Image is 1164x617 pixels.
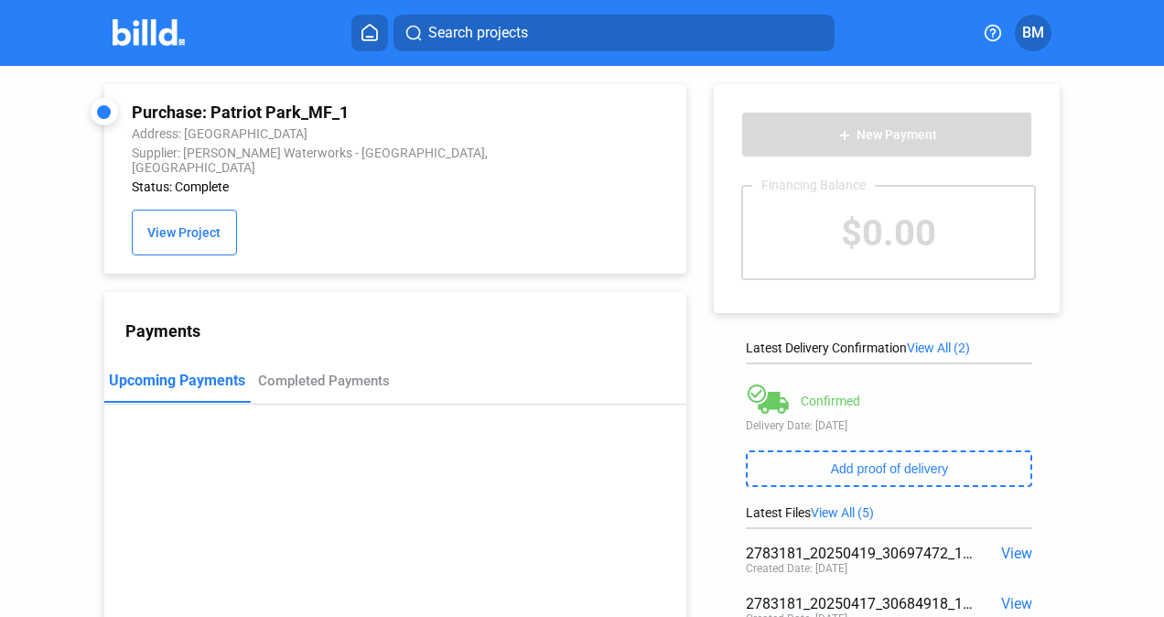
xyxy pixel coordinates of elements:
[1001,595,1032,612] span: View
[147,226,221,241] span: View Project
[1015,15,1051,51] button: BM
[811,505,874,520] span: View All (5)
[746,419,1032,432] div: Delivery Date: [DATE]
[746,595,975,612] div: 2783181_20250417_30684918_14232192206.pdf
[132,126,555,141] div: Address: [GEOGRAPHIC_DATA]
[1022,22,1044,44] span: BM
[132,103,555,122] div: Purchase: Patriot Park_MF_1
[132,210,237,255] button: View Project
[258,373,390,389] div: Completed Payments
[113,19,185,46] img: Billd Company Logo
[428,22,528,44] span: Search projects
[746,450,1032,487] button: Add proof of delivery
[831,461,948,476] span: Add proof of delivery
[907,341,970,355] span: View All (2)
[132,146,555,175] div: Supplier: [PERSON_NAME] Waterworks - [GEOGRAPHIC_DATA], [GEOGRAPHIC_DATA]
[743,187,1034,278] div: $0.00
[109,372,245,389] div: Upcoming Payments
[746,505,1032,520] div: Latest Files
[752,178,875,192] div: Financing Balance
[125,321,687,341] div: Payments
[801,394,860,408] div: Confirmed
[857,128,937,143] span: New Payment
[1001,545,1032,562] span: View
[132,179,555,194] div: Status: Complete
[746,341,1032,355] div: Latest Delivery Confirmation
[837,128,852,143] mat-icon: add
[393,15,835,51] button: Search projects
[746,562,847,575] div: Created Date: [DATE]
[741,112,1032,157] button: New Payment
[746,545,975,562] div: 2783181_20250419_30697472_14240570810.pdf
